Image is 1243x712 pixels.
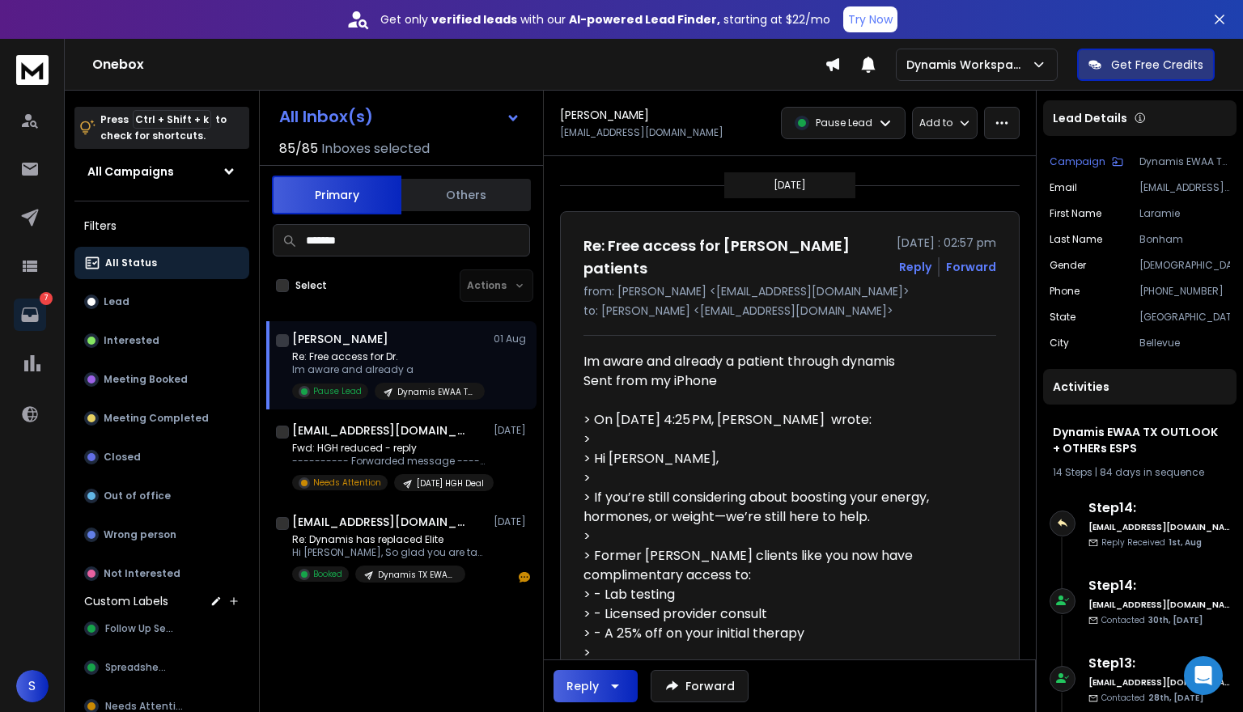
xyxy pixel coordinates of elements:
[1101,614,1203,626] p: Contacted
[266,100,533,133] button: All Inbox(s)
[74,324,249,357] button: Interested
[74,480,249,512] button: Out of office
[104,528,176,541] p: Wrong person
[292,363,485,376] p: Im aware and already a
[100,112,227,144] p: Press to check for shortcuts.
[583,283,996,299] p: from: [PERSON_NAME] <[EMAIL_ADDRESS][DOMAIN_NAME]>
[1053,466,1227,479] div: |
[104,567,180,580] p: Not Interested
[105,622,176,635] span: Follow Up Sent
[554,670,638,702] button: Reply
[1101,536,1202,549] p: Reply Received
[1088,576,1230,595] h6: Step 14 :
[1139,259,1230,272] p: [DEMOGRAPHIC_DATA]
[1139,207,1230,220] p: Laramie
[84,593,168,609] h3: Custom Labels
[919,117,952,129] p: Add to
[848,11,893,28] p: Try Now
[843,6,897,32] button: Try Now
[1050,233,1102,246] p: Last Name
[1100,465,1204,479] span: 84 days in sequence
[1050,207,1101,220] p: First Name
[74,651,249,684] button: Spreadsheet
[1088,498,1230,518] h6: Step 14 :
[431,11,517,28] strong: verified leads
[1184,656,1223,695] div: Open Intercom Messenger
[74,519,249,551] button: Wrong person
[378,569,456,581] p: Dynamis TX EWAA Google Only - Newly Warmed
[774,179,806,192] p: [DATE]
[494,424,530,437] p: [DATE]
[313,568,342,580] p: Booked
[1101,692,1203,704] p: Contacted
[292,455,486,468] p: ---------- Forwarded message --------- From: [GEOGRAPHIC_DATA]
[105,661,170,674] span: Spreadsheet
[494,515,530,528] p: [DATE]
[292,350,485,363] p: Re: Free access for Dr.
[1050,311,1075,324] p: State
[1111,57,1203,73] p: Get Free Credits
[1050,155,1123,168] button: Campaign
[560,107,649,123] h1: [PERSON_NAME]
[1148,692,1203,704] span: 28th, [DATE]
[74,441,249,473] button: Closed
[1050,259,1086,272] p: Gender
[1139,285,1230,298] p: [PHONE_NUMBER]
[92,55,825,74] h1: Onebox
[295,279,327,292] label: Select
[74,363,249,396] button: Meeting Booked
[401,177,531,213] button: Others
[1139,181,1230,194] p: [EMAIL_ADDRESS][DOMAIN_NAME]
[74,402,249,434] button: Meeting Completed
[74,247,249,279] button: All Status
[1139,233,1230,246] p: Bonham
[397,386,475,398] p: Dynamis EWAA TX OUTLOOK + OTHERs ESPS
[1169,536,1202,549] span: 1st, Aug
[74,286,249,318] button: Lead
[1139,155,1230,168] p: Dynamis EWAA TX OUTLOOK + OTHERs ESPS
[1050,285,1080,298] p: Phone
[380,11,830,28] p: Get only with our starting at $22/mo
[16,670,49,702] button: S
[279,139,318,159] span: 85 / 85
[569,11,720,28] strong: AI-powered Lead Finder,
[105,256,157,269] p: All Status
[292,442,486,455] p: Fwd: HGH reduced - reply
[292,546,486,559] p: Hi [PERSON_NAME], So glad you are taking
[279,108,373,125] h1: All Inbox(s)
[292,514,470,530] h1: [EMAIL_ADDRESS][DOMAIN_NAME]
[560,126,723,139] p: [EMAIL_ADDRESS][DOMAIN_NAME]
[1088,676,1230,689] h6: [EMAIL_ADDRESS][DOMAIN_NAME]
[272,176,401,214] button: Primary
[417,477,484,489] p: [DATE] HGH Deal
[313,385,362,397] p: Pause Lead
[292,533,486,546] p: Re: Dynamis has replaced Elite
[104,334,159,347] p: Interested
[1043,369,1237,405] div: Activities
[1148,614,1203,626] span: 30th, [DATE]
[292,331,388,347] h1: [PERSON_NAME]
[133,110,211,129] span: Ctrl + Shift + k
[321,139,430,159] h3: Inboxes selected
[1139,311,1230,324] p: [GEOGRAPHIC_DATA]
[1139,337,1230,350] p: Bellevue
[1053,465,1092,479] span: 14 Steps
[946,259,996,275] div: Forward
[816,117,872,129] p: Pause Lead
[1050,337,1069,350] p: City
[1088,654,1230,673] h6: Step 13 :
[292,422,470,439] h1: [EMAIL_ADDRESS][DOMAIN_NAME]
[583,235,887,280] h1: Re: Free access for [PERSON_NAME] patients
[1053,424,1227,456] h1: Dynamis EWAA TX OUTLOOK + OTHERs ESPS
[74,214,249,237] h3: Filters
[74,557,249,590] button: Not Interested
[1053,110,1127,126] p: Lead Details
[104,373,188,386] p: Meeting Booked
[74,155,249,188] button: All Campaigns
[104,489,171,502] p: Out of office
[104,412,209,425] p: Meeting Completed
[40,292,53,305] p: 7
[104,295,129,308] p: Lead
